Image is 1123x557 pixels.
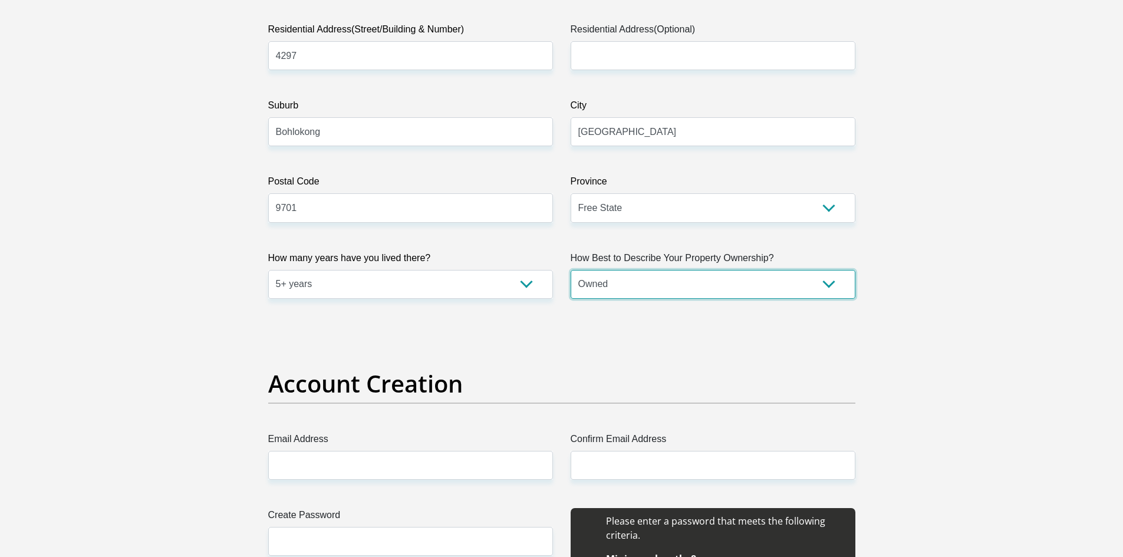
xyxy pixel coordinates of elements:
label: Postal Code [268,174,553,193]
input: City [571,117,855,146]
input: Suburb [268,117,553,146]
label: Create Password [268,508,553,527]
label: Residential Address(Optional) [571,22,855,41]
input: Confirm Email Address [571,451,855,480]
select: Please Select a Province [571,193,855,222]
input: Address line 2 (Optional) [571,41,855,70]
label: Residential Address(Street/Building & Number) [268,22,553,41]
label: How many years have you lived there? [268,251,553,270]
input: Email Address [268,451,553,480]
select: Please select a value [571,270,855,299]
li: Please enter a password that meets the following criteria. [606,514,844,542]
label: Email Address [268,432,553,451]
label: Suburb [268,98,553,117]
input: Create Password [268,527,553,556]
h2: Account Creation [268,370,855,398]
label: How Best to Describe Your Property Ownership? [571,251,855,270]
label: City [571,98,855,117]
select: Please select a value [268,270,553,299]
input: Valid residential address [268,41,553,70]
label: Confirm Email Address [571,432,855,451]
label: Province [571,174,855,193]
input: Postal Code [268,193,553,222]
